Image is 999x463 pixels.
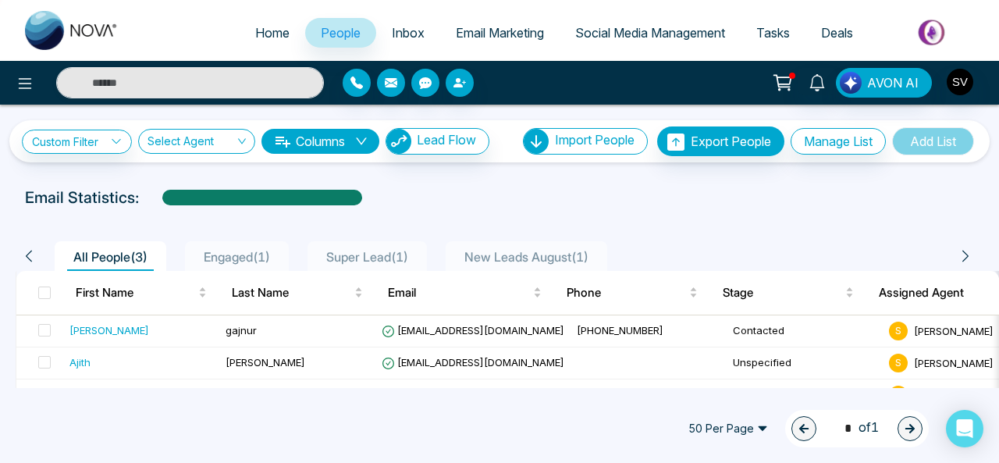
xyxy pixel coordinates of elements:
[577,324,663,337] span: [PHONE_NUMBER]
[232,283,351,302] span: Last Name
[657,126,784,156] button: Export People
[876,15,990,50] img: Market-place.gif
[756,25,790,41] span: Tasks
[69,322,149,338] div: [PERSON_NAME]
[197,249,276,265] span: Engaged ( 1 )
[840,72,862,94] img: Lead Flow
[791,128,886,155] button: Manage List
[458,249,595,265] span: New Leads August ( 1 )
[321,25,361,41] span: People
[567,283,686,302] span: Phone
[240,18,305,48] a: Home
[456,25,544,41] span: Email Marketing
[677,416,779,441] span: 50 Per Page
[69,386,103,402] div: Sindhu
[382,356,564,369] span: [EMAIL_ADDRESS][DOMAIN_NAME]
[835,418,879,439] span: of 1
[388,283,530,302] span: Email
[305,18,376,48] a: People
[67,249,154,265] span: All People ( 3 )
[25,11,119,50] img: Nova CRM Logo
[947,69,973,95] img: User Avatar
[219,271,375,315] th: Last Name
[226,324,257,337] span: gajnur
[691,134,771,149] span: Export People
[440,18,560,48] a: Email Marketing
[879,283,998,302] span: Assigned Agent
[889,354,908,372] span: S
[261,129,379,154] button: Columnsdown
[392,25,425,41] span: Inbox
[25,186,139,209] p: Email Statistics:
[76,283,195,302] span: First Name
[255,25,290,41] span: Home
[867,73,919,92] span: AVON AI
[63,271,219,315] th: First Name
[889,322,908,340] span: S
[355,135,368,148] span: down
[889,386,908,404] span: S
[723,283,842,302] span: Stage
[727,347,883,379] td: Unspecified
[710,271,866,315] th: Stage
[375,271,554,315] th: Email
[836,68,932,98] button: AVON AI
[575,25,725,41] span: Social Media Management
[22,130,132,154] a: Custom Filter
[386,129,411,154] img: Lead Flow
[382,324,564,337] span: [EMAIL_ADDRESS][DOMAIN_NAME]
[379,128,489,155] a: Lead FlowLead Flow
[69,354,91,370] div: Ajith
[226,356,305,369] span: [PERSON_NAME]
[376,18,440,48] a: Inbox
[727,379,883,411] td: Engaged
[914,356,994,369] span: [PERSON_NAME]
[554,271,710,315] th: Phone
[946,410,983,447] div: Open Intercom Messenger
[805,18,869,48] a: Deals
[417,132,476,148] span: Lead Flow
[555,132,635,148] span: Import People
[914,324,994,337] span: [PERSON_NAME]
[386,128,489,155] button: Lead Flow
[821,25,853,41] span: Deals
[320,249,414,265] span: Super Lead ( 1 )
[560,18,741,48] a: Social Media Management
[741,18,805,48] a: Tasks
[727,315,883,347] td: Contacted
